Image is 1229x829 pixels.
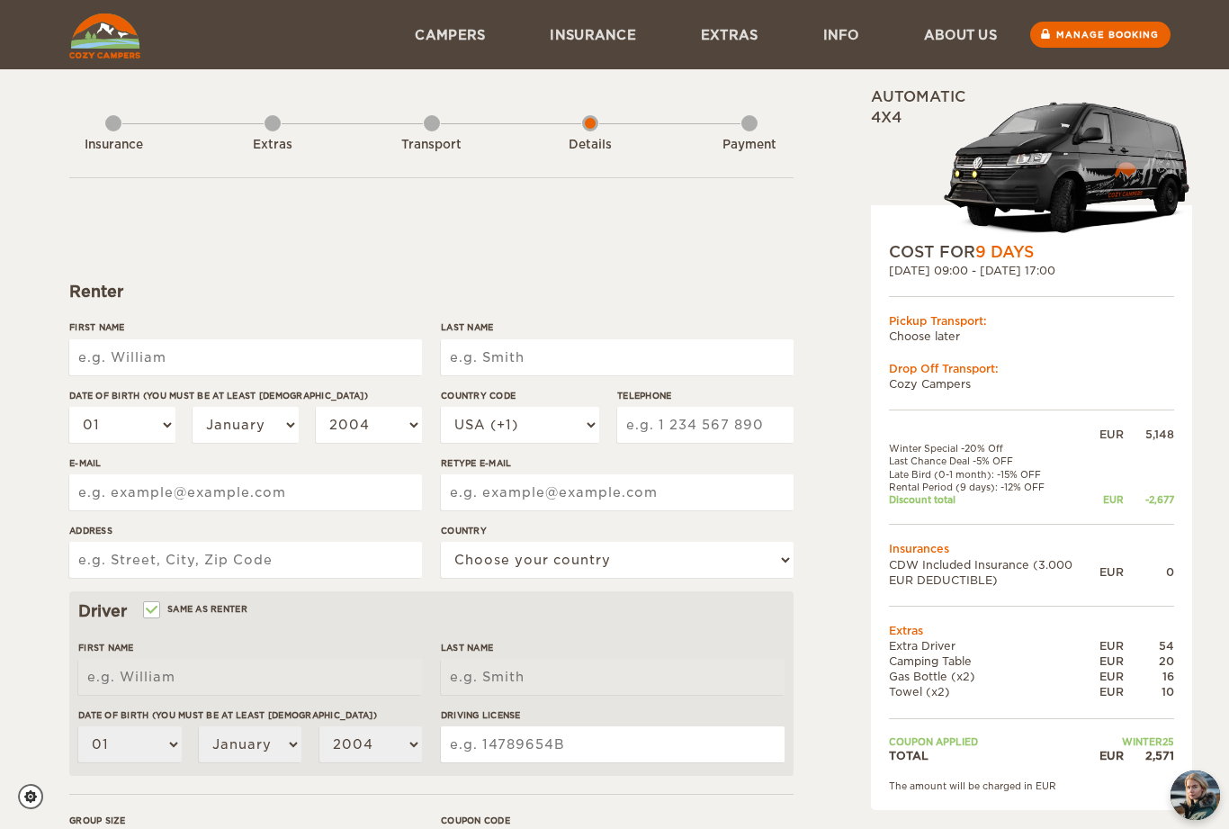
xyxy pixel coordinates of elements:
[541,137,640,154] div: Details
[617,407,794,443] input: e.g. 1 234 567 890
[889,684,1099,699] td: Towel (x2)
[69,814,422,827] label: Group size
[441,474,794,510] input: e.g. example@example.com
[78,659,422,695] input: e.g. William
[145,606,157,617] input: Same as renter
[1124,493,1174,506] div: -2,677
[382,137,481,154] div: Transport
[889,468,1099,481] td: Late Bird (0-1 month): -15% OFF
[889,653,1099,669] td: Camping Table
[889,748,1099,763] td: TOTAL
[889,376,1174,392] td: Cozy Campers
[1099,653,1124,669] div: EUR
[889,638,1099,653] td: Extra Driver
[889,263,1174,278] div: [DATE] 09:00 - [DATE] 17:00
[1099,669,1124,684] div: EUR
[69,542,422,578] input: e.g. Street, City, Zip Code
[441,524,794,537] label: Country
[69,281,794,302] div: Renter
[889,455,1099,467] td: Last Chance Deal -5% OFF
[1171,770,1220,820] button: chat-button
[1124,748,1174,763] div: 2,571
[441,320,794,334] label: Last Name
[889,669,1099,684] td: Gas Bottle (x2)
[64,137,163,154] div: Insurance
[889,557,1099,588] td: CDW Included Insurance (3.000 EUR DEDUCTIBLE)
[69,389,422,402] label: Date of birth (You must be at least [DEMOGRAPHIC_DATA])
[889,241,1174,263] div: COST FOR
[889,481,1099,493] td: Rental Period (9 days): -12% OFF
[889,329,1174,344] td: Choose later
[1171,770,1220,820] img: Freyja at Cozy Campers
[975,243,1034,261] span: 9 Days
[889,735,1099,748] td: Coupon applied
[1124,653,1174,669] div: 20
[441,641,785,654] label: Last Name
[889,313,1174,329] div: Pickup Transport:
[1099,735,1174,748] td: WINTER25
[889,779,1174,792] div: The amount will be charged in EUR
[69,339,422,375] input: e.g. William
[1030,22,1171,48] a: Manage booking
[441,339,794,375] input: e.g. Smith
[441,726,785,762] input: e.g. 14789654B
[78,641,422,654] label: First Name
[617,389,794,402] label: Telephone
[69,474,422,510] input: e.g. example@example.com
[441,659,785,695] input: e.g. Smith
[69,456,422,470] label: E-mail
[1099,427,1124,442] div: EUR
[145,600,247,617] label: Same as renter
[441,456,794,470] label: Retype E-mail
[441,389,599,402] label: Country Code
[871,87,1192,241] div: Automatic 4x4
[889,361,1174,376] div: Drop Off Transport:
[1099,684,1124,699] div: EUR
[18,784,55,809] a: Cookie settings
[441,814,794,827] label: Coupon code
[223,137,322,154] div: Extras
[1124,638,1174,653] div: 54
[700,137,799,154] div: Payment
[1099,748,1124,763] div: EUR
[1099,638,1124,653] div: EUR
[1099,493,1124,506] div: EUR
[943,93,1192,241] img: stor-langur-4.png
[889,541,1174,556] td: Insurances
[889,493,1099,506] td: Discount total
[69,524,422,537] label: Address
[78,600,785,622] div: Driver
[69,14,140,59] img: Cozy Campers
[441,708,785,722] label: Driving License
[69,320,422,334] label: First Name
[1124,684,1174,699] div: 10
[78,708,422,722] label: Date of birth (You must be at least [DEMOGRAPHIC_DATA])
[889,623,1174,638] td: Extras
[1099,564,1124,580] div: EUR
[889,442,1099,455] td: Winter Special -20% Off
[1124,427,1174,442] div: 5,148
[1124,564,1174,580] div: 0
[1124,669,1174,684] div: 16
